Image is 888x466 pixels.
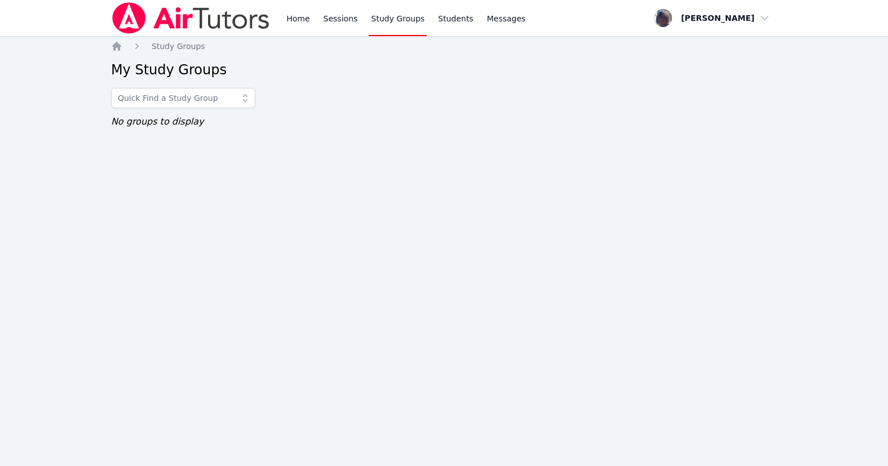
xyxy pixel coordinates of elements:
h2: My Study Groups [111,61,777,79]
span: Messages [487,13,526,24]
a: Study Groups [152,41,205,52]
img: Air Tutors [111,2,271,34]
span: Study Groups [152,42,205,51]
input: Quick Find a Study Group [111,88,255,108]
span: No groups to display [111,116,204,127]
nav: Breadcrumb [111,41,777,52]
